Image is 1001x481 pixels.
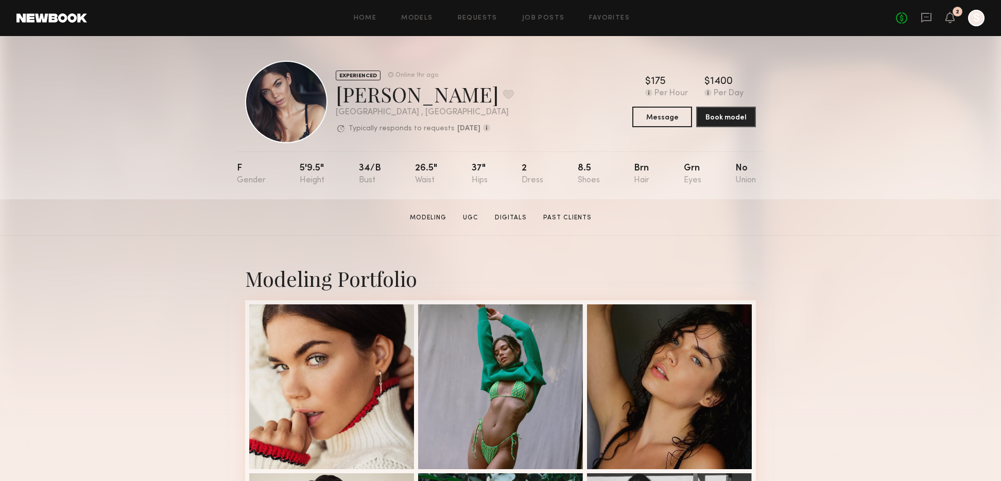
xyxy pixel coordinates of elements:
button: Message [632,107,692,127]
a: Job Posts [522,15,565,22]
div: 175 [651,77,666,87]
a: Home [354,15,377,22]
div: 26.5" [415,164,437,185]
a: S [968,10,985,26]
div: Grn [684,164,701,185]
div: $ [704,77,710,87]
a: Favorites [589,15,630,22]
div: 5'9.5" [300,164,324,185]
div: Per Day [714,89,744,98]
div: $ [645,77,651,87]
div: Online 1hr ago [395,72,438,79]
div: 34/b [359,164,381,185]
div: 8.5 [578,164,600,185]
div: Brn [634,164,649,185]
a: UGC [459,213,482,222]
div: 1400 [710,77,733,87]
b: [DATE] [457,125,480,132]
button: Book model [696,107,756,127]
div: 2 [956,9,959,15]
div: EXPERIENCED [336,71,381,80]
a: Digitals [491,213,531,222]
div: 37" [472,164,488,185]
div: F [237,164,266,185]
div: No [735,164,756,185]
div: [GEOGRAPHIC_DATA] , [GEOGRAPHIC_DATA] [336,108,514,117]
div: Per Hour [654,89,688,98]
a: Models [401,15,433,22]
div: Modeling Portfolio [245,265,756,292]
a: Requests [458,15,497,22]
p: Typically responds to requests [349,125,455,132]
a: Past Clients [539,213,596,222]
div: [PERSON_NAME] [336,80,514,108]
div: 2 [522,164,543,185]
a: Modeling [406,213,451,222]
